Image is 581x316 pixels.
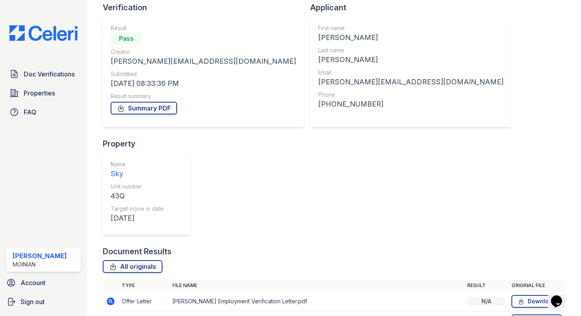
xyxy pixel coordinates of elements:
[111,78,296,89] div: [DATE] 08:33:36 PM
[111,24,296,32] div: Result
[111,168,164,179] div: Sky
[21,297,45,306] span: Sign out
[103,2,310,13] div: Verification
[310,2,518,13] div: Applicant
[318,54,504,65] div: [PERSON_NAME]
[111,70,296,78] div: Submitted
[24,88,55,98] span: Properties
[548,284,573,308] iframe: chat widget
[111,102,177,114] a: Summary PDF
[318,24,504,32] div: First name
[318,46,504,54] div: Last name
[3,294,84,310] a: Sign out
[103,246,172,257] div: Document Results
[169,292,464,311] td: [PERSON_NAME] Employment Verification Letter.pdf
[111,160,164,168] div: Name
[464,279,508,292] th: Result
[111,213,164,224] div: [DATE]
[24,69,75,79] span: Doc Verifications
[318,69,504,76] div: Email
[13,251,67,261] div: [PERSON_NAME]
[3,275,84,291] a: Account
[24,107,36,117] span: FAQ
[111,160,164,179] a: Name Sky
[119,292,169,311] td: Offer Letter
[111,205,164,213] div: Target move in date
[13,261,67,268] div: Moinian
[21,278,45,287] span: Account
[6,104,81,120] a: FAQ
[467,297,505,305] div: N/A
[318,76,504,88] div: [PERSON_NAME][EMAIL_ADDRESS][DOMAIN_NAME]
[111,48,296,56] div: Creator
[111,32,142,45] div: Pass
[318,32,504,43] div: [PERSON_NAME]
[6,66,81,82] a: Doc Verifications
[3,25,84,41] img: CE_Logo_Blue-a8612792a0a2168367f1c8372b55b34899dd931a85d93a1a3d3e32e68fde9ad4.png
[508,279,565,292] th: Original file
[103,260,162,273] a: All originals
[111,56,296,67] div: [PERSON_NAME][EMAIL_ADDRESS][DOMAIN_NAME]
[103,138,198,149] div: Property
[111,190,164,202] div: 43Q
[6,85,81,101] a: Properties
[169,279,464,292] th: File name
[318,91,504,99] div: Phone
[111,183,164,190] div: Unit number
[318,99,504,110] div: [PHONE_NUMBER]
[111,92,296,100] div: Result summary
[511,295,562,308] a: Download
[119,279,169,292] th: Type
